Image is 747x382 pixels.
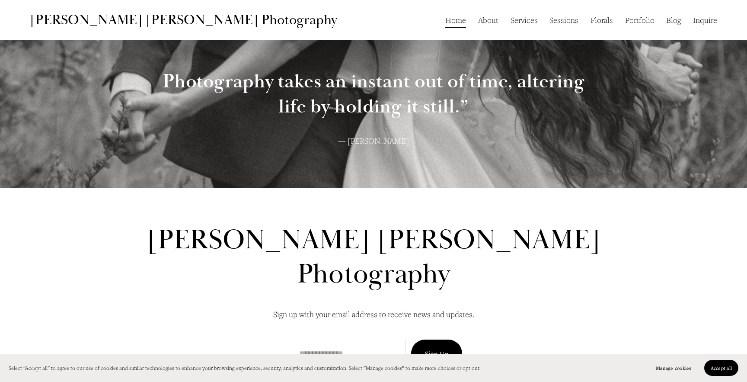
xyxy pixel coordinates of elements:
[163,70,589,119] strong: Photography takes an instant out of time, altering life by holding it still.”
[246,307,501,322] p: Sign up with your email address to receive news and updates.
[549,12,578,28] a: Sessions
[649,360,698,376] button: Manage cookies
[71,223,676,292] h1: [PERSON_NAME] [PERSON_NAME] Photography
[425,349,448,358] span: Sign Up
[711,365,732,371] span: Accept all
[656,365,691,371] span: Manage cookies
[666,12,681,28] a: Blog
[30,11,337,29] a: [PERSON_NAME] [PERSON_NAME] Photography
[9,363,481,373] p: Select “Accept all” to agree to our use of cookies and similar technologies to enhance your brows...
[625,12,654,28] a: Portfolio
[147,133,600,148] p: — [PERSON_NAME]
[478,12,498,28] a: About
[411,340,462,367] button: Sign Up
[693,12,717,28] a: Inquire
[591,12,613,28] a: Florals
[445,12,466,28] a: Home
[511,12,538,28] a: Services
[704,360,738,376] button: Accept all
